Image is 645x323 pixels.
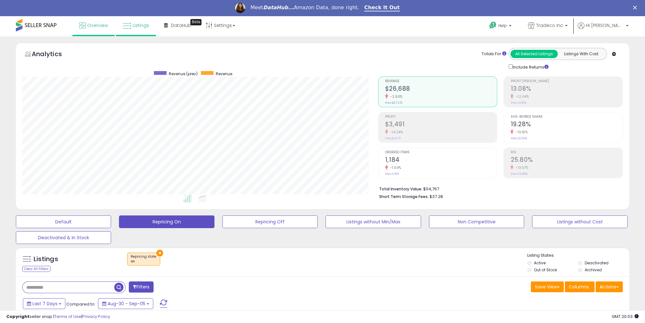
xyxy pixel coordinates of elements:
a: DataHub [159,16,196,35]
button: × [156,250,163,256]
small: -13.15% [513,130,528,135]
button: Listings without Min/Max [326,215,421,228]
span: Compared to: [66,301,95,307]
b: Short Term Storage Fees: [379,194,429,199]
span: Last 7 Days [32,300,57,307]
a: Privacy Policy [82,313,110,320]
img: Profile image for Georgie [235,3,245,13]
small: Prev: 29.85% [510,172,527,176]
button: Last 7 Days [23,298,65,309]
button: All Selected Listings [510,50,558,58]
a: Terms of Use [54,313,81,320]
div: Clear All Filters [22,266,50,272]
h2: $3,491 [385,121,497,129]
b: Total Inventory Value: [379,186,422,192]
button: Deactivated & In Stock [16,231,111,244]
a: Hi [PERSON_NAME] [578,22,629,36]
button: Save View [531,281,564,292]
span: Hi [PERSON_NAME] [586,22,624,29]
label: Out of Stock [534,267,557,273]
div: Tooltip anchor [190,19,201,25]
small: Prev: $4,071 [385,136,401,140]
button: Filters [129,281,154,293]
span: $37.28 [430,194,443,200]
a: Overview [75,16,113,35]
span: Aug-30 - Sep-05 [108,300,145,307]
div: seller snap | | [6,314,110,320]
button: Columns [565,281,595,292]
span: Columns [569,284,589,290]
span: DataHub [171,22,191,29]
small: Prev: $27,372 [385,101,403,105]
h2: 25.80% [510,156,622,165]
h2: 19.28% [510,121,622,129]
h5: Analytics [32,49,74,60]
span: ROI [510,151,622,154]
small: -12.04% [513,94,529,99]
a: Help [484,16,518,36]
div: Totals For [482,51,506,57]
button: Actions [596,281,623,292]
small: -14.24% [388,130,403,135]
div: on [131,259,157,264]
small: Prev: 14.87% [510,101,526,105]
span: Repricing state : [131,254,157,264]
span: 2025-09-13 20:03 GMT [612,313,639,320]
a: Settings [201,16,240,35]
a: Tradeco Inc [523,16,572,36]
div: Meet Amazon Data, done right. [250,4,359,11]
span: Profit [385,115,497,119]
button: Listings With Cost [557,50,605,58]
button: Repricing Off [222,215,318,228]
i: DataHub... [263,4,294,10]
li: $114,767 [379,185,618,192]
span: Ordered Items [385,151,497,154]
span: Revenue [385,80,497,83]
button: Listings without Cost [532,215,627,228]
label: Archived [585,267,602,273]
span: Profit [PERSON_NAME] [510,80,622,83]
span: Tradeco Inc [536,22,563,29]
button: Non Competitive [429,215,524,228]
div: Close [633,6,639,10]
span: Listings [133,22,149,29]
span: Overview [87,22,108,29]
small: Prev: 1,196 [385,172,399,176]
a: Check It Out [364,4,400,11]
div: Include Returns [504,63,556,70]
small: -1.00% [388,165,401,170]
a: Listings [118,16,154,35]
h2: 1,184 [385,156,497,165]
button: Default [16,215,111,228]
span: Avg. Buybox Share [510,115,622,119]
i: Get Help [489,21,497,29]
button: Aug-30 - Sep-05 [98,298,153,309]
label: Active [534,260,546,266]
strong: Copyright [6,313,30,320]
button: Repricing On [119,215,214,228]
span: Revenue [216,71,232,76]
small: -2.50% [388,94,403,99]
span: Revenue (prev) [169,71,198,76]
h2: $26,688 [385,85,497,94]
h5: Listings [34,255,58,264]
span: Help [498,23,507,28]
label: Deactivated [585,260,609,266]
small: Prev: 22.20% [510,136,527,140]
h2: 13.08% [510,85,622,94]
small: -13.57% [513,165,528,170]
p: Listing States: [527,253,629,259]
